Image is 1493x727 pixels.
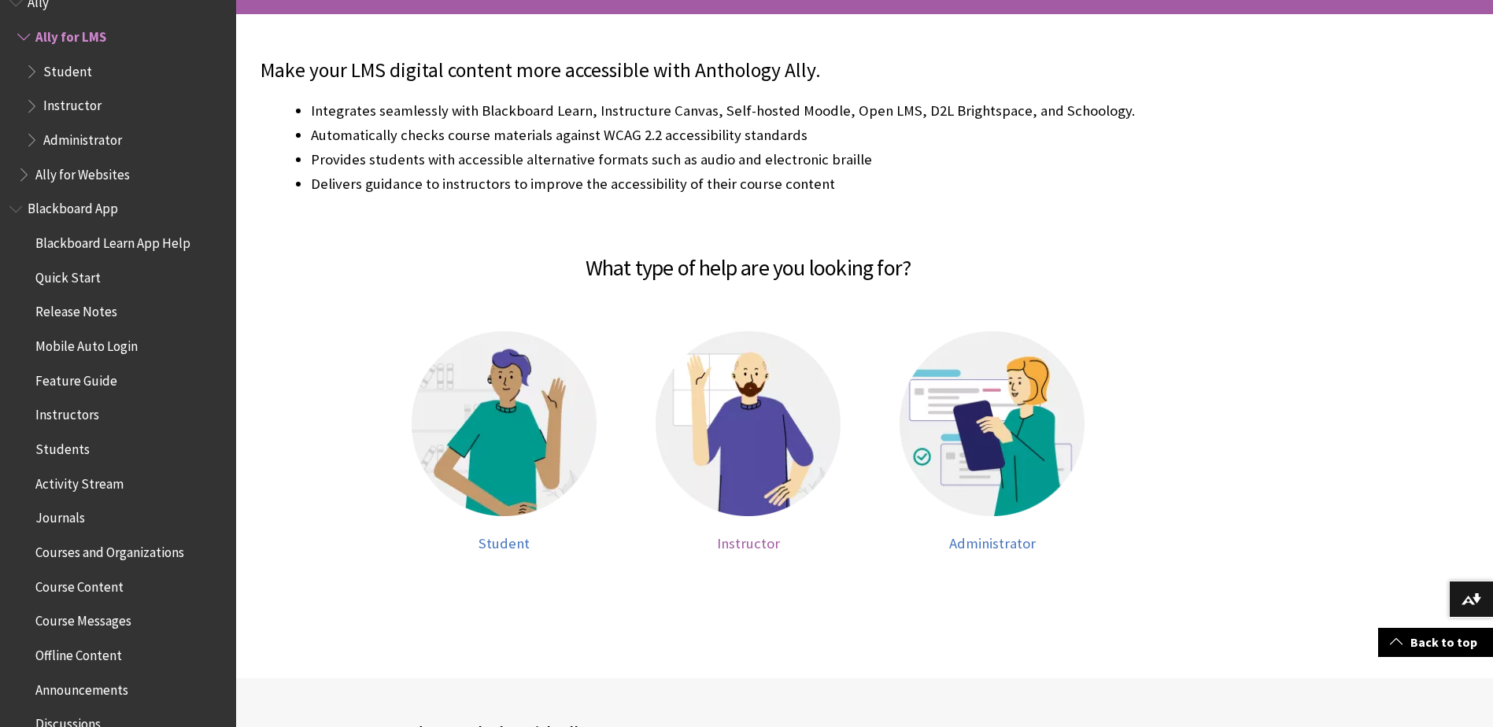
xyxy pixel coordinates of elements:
span: Quick Start [35,264,101,286]
span: Ally for Websites [35,161,130,183]
img: Instructor [656,331,841,516]
a: Administrator Administrator [886,331,1099,552]
span: Student [479,534,530,552]
span: Course Content [35,574,124,595]
a: Student Student [398,331,611,552]
span: Administrator [43,127,122,148]
span: Journals [35,505,85,526]
span: Blackboard App [28,196,118,217]
li: Integrates seamlessly with Blackboard Learn, Instructure Canvas, Self-hosted Moodle, Open LMS, D2... [311,100,1236,122]
h2: What type of help are you looking for? [261,232,1236,284]
a: Instructor Instructor [642,331,855,552]
span: Blackboard Learn App Help [35,230,190,251]
li: Automatically checks course materials against WCAG 2.2 accessibility standards [311,124,1236,146]
span: Instructor [717,534,780,552]
span: Student [43,58,92,79]
span: Feature Guide [35,367,117,389]
img: Administrator [900,331,1085,516]
span: Mobile Auto Login [35,333,138,354]
span: Course Messages [35,607,131,629]
span: Announcements [35,677,128,698]
span: Instructor [43,93,102,114]
img: Student [412,331,597,516]
a: Back to top [1378,628,1493,657]
span: Administrator [949,534,1036,552]
span: Offline Content [35,642,122,663]
span: Courses and Organizations [35,539,184,560]
li: Delivers guidance to instructors to improve the accessibility of their course content [311,173,1236,217]
span: Activity Stream [35,471,124,492]
span: Students [35,436,90,457]
li: Provides students with accessible alternative formats such as audio and electronic braille [311,149,1236,171]
span: Ally for LMS [35,24,106,45]
span: Release Notes [35,299,117,320]
span: Instructors [35,402,99,423]
p: Make your LMS digital content more accessible with Anthology Ally. [261,57,1236,85]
